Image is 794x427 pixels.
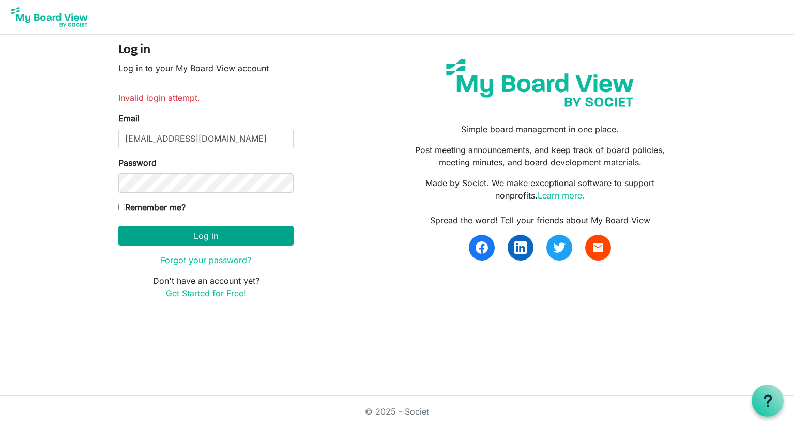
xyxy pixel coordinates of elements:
[118,43,294,58] h4: Log in
[118,274,294,299] p: Don't have an account yet?
[118,201,186,213] label: Remember me?
[166,288,246,298] a: Get Started for Free!
[118,204,125,210] input: Remember me?
[438,51,642,115] img: my-board-view-societ.svg
[118,91,294,104] li: Invalid login attempt.
[405,177,676,202] p: Made by Societ. We make exceptional software to support nonprofits.
[405,144,676,169] p: Post meeting announcements, and keep track of board policies, meeting minutes, and board developm...
[8,4,91,30] img: My Board View Logo
[592,241,604,254] span: email
[553,241,566,254] img: twitter.svg
[585,235,611,261] a: email
[161,255,251,265] a: Forgot your password?
[405,123,676,135] p: Simple board management in one place.
[118,112,140,125] label: Email
[118,62,294,74] p: Log in to your My Board View account
[476,241,488,254] img: facebook.svg
[538,190,585,201] a: Learn more.
[118,226,294,246] button: Log in
[365,406,429,417] a: © 2025 - Societ
[118,157,157,169] label: Password
[405,214,676,226] div: Spread the word! Tell your friends about My Board View
[514,241,527,254] img: linkedin.svg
